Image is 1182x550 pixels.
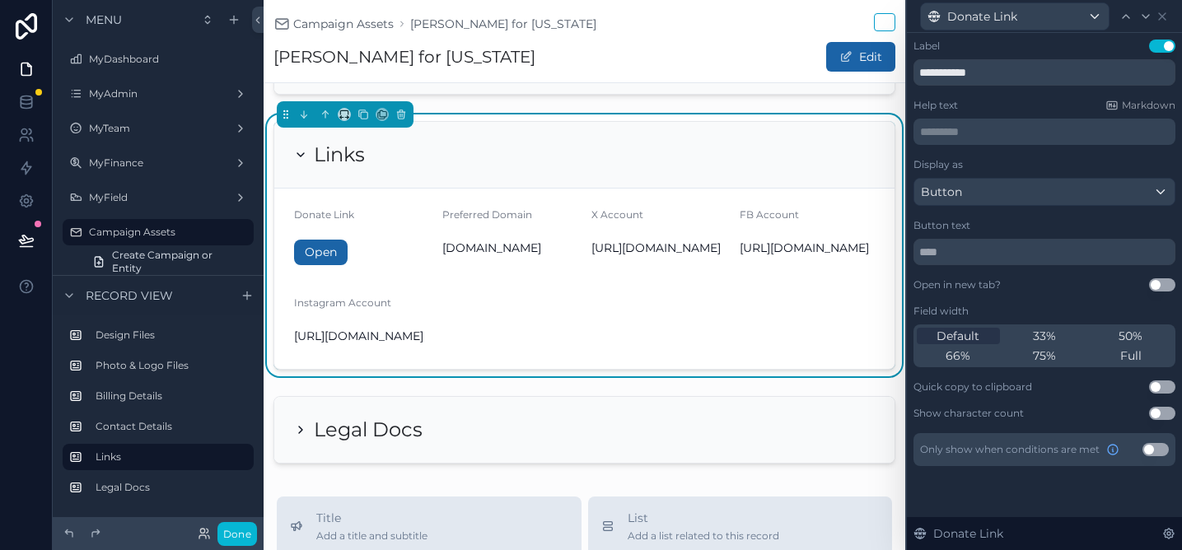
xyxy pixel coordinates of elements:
label: MyAdmin [89,87,227,100]
span: Markdown [1122,99,1175,112]
a: Create Campaign or Entity [82,249,254,275]
span: Donate Link [947,8,1017,25]
a: MyFinance [63,150,254,176]
a: MyAdmin [63,81,254,107]
button: Edit [826,42,895,72]
h1: [PERSON_NAME] for [US_STATE] [273,45,535,68]
label: Campaign Assets [89,226,244,239]
label: Photo & Logo Files [96,359,247,372]
a: [PERSON_NAME] for [US_STATE] [410,16,596,32]
label: Billing Details [96,389,247,403]
span: List [628,510,779,526]
span: Add a list related to this record [628,529,779,543]
span: [DOMAIN_NAME] [442,240,577,256]
span: 33% [1033,328,1056,344]
span: Add a title and subtitle [316,529,427,543]
label: MyTeam [89,122,227,135]
a: Markdown [1105,99,1175,112]
span: 66% [946,347,970,364]
span: Donate Link [294,208,354,221]
label: Help text [913,99,958,112]
a: MyField [63,184,254,211]
a: Campaign Assets [273,16,394,32]
span: [URL][DOMAIN_NAME] [294,328,429,344]
a: MyDashboard [63,46,254,72]
a: Open [294,240,348,266]
span: [URL][DOMAIN_NAME] [591,240,726,256]
label: Button text [913,219,970,232]
div: Label [913,40,940,53]
span: Only show when conditions are met [920,443,1100,456]
label: MyDashboard [89,53,250,66]
span: X Account [591,208,643,221]
label: Links [96,450,241,464]
span: Button [921,184,962,200]
label: Display as [913,158,963,171]
div: scrollable content [53,315,264,517]
div: Show character count [913,407,1024,420]
span: Menu [86,12,122,28]
span: Title [316,510,427,526]
div: scrollable content [913,119,1175,145]
label: Legal Docs [96,481,247,494]
span: Create Campaign or Entity [112,249,244,275]
label: Field width [913,305,969,318]
span: Default [937,328,979,344]
span: FB Account [740,208,799,221]
label: MyFinance [89,156,227,170]
span: Donate Link [933,525,1003,542]
span: 50% [1119,328,1142,344]
button: Donate Link [920,2,1110,30]
span: 75% [1033,347,1056,364]
span: Full [1120,347,1142,364]
label: Contact Details [96,420,247,433]
button: Button [913,178,1175,206]
a: Campaign Assets [63,219,254,245]
span: Campaign Assets [293,16,394,32]
div: Open in new tab? [913,278,1001,291]
a: MyTeam [63,115,254,142]
h2: Links [314,142,365,168]
span: Record view [86,287,173,304]
div: Quick copy to clipboard [913,380,1032,394]
button: Done [217,522,257,546]
span: [URL][DOMAIN_NAME] [740,240,875,256]
label: Design Files [96,329,247,342]
span: Instagram Account [294,296,391,309]
label: MyField [89,191,227,204]
span: Preferred Domain [442,208,532,221]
